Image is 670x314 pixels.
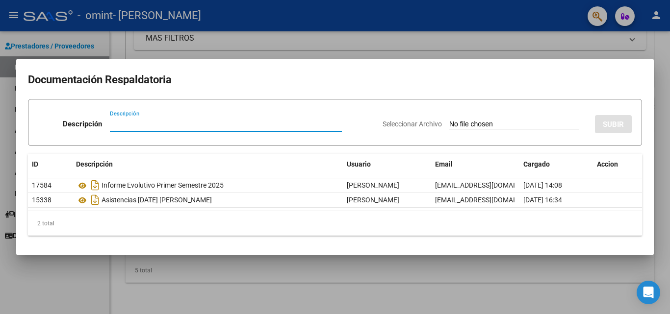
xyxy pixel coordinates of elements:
[519,154,593,175] datatable-header-cell: Cargado
[435,160,453,168] span: Email
[76,177,339,193] div: Informe Evolutivo Primer Semestre 2025
[76,160,113,168] span: Descripción
[593,154,642,175] datatable-header-cell: Accion
[383,120,442,128] span: Seleccionar Archivo
[76,192,339,208] div: Asistencias [DATE] [PERSON_NAME]
[89,177,102,193] i: Descargar documento
[32,196,52,204] span: 15338
[595,115,632,133] button: SUBIR
[347,181,399,189] span: [PERSON_NAME]
[523,196,562,204] span: [DATE] 16:34
[28,71,642,89] h2: Documentación Respaldatoria
[435,196,544,204] span: [EMAIL_ADDRESS][DOMAIN_NAME]
[637,281,660,304] div: Open Intercom Messenger
[347,160,371,168] span: Usuario
[32,181,52,189] span: 17584
[72,154,343,175] datatable-header-cell: Descripción
[28,154,72,175] datatable-header-cell: ID
[603,120,624,129] span: SUBIR
[28,211,642,236] div: 2 total
[89,192,102,208] i: Descargar documento
[32,160,38,168] span: ID
[523,181,562,189] span: [DATE] 14:08
[63,119,102,130] p: Descripción
[343,154,431,175] datatable-header-cell: Usuario
[597,160,618,168] span: Accion
[435,181,544,189] span: [EMAIL_ADDRESS][DOMAIN_NAME]
[431,154,519,175] datatable-header-cell: Email
[347,196,399,204] span: [PERSON_NAME]
[523,160,550,168] span: Cargado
